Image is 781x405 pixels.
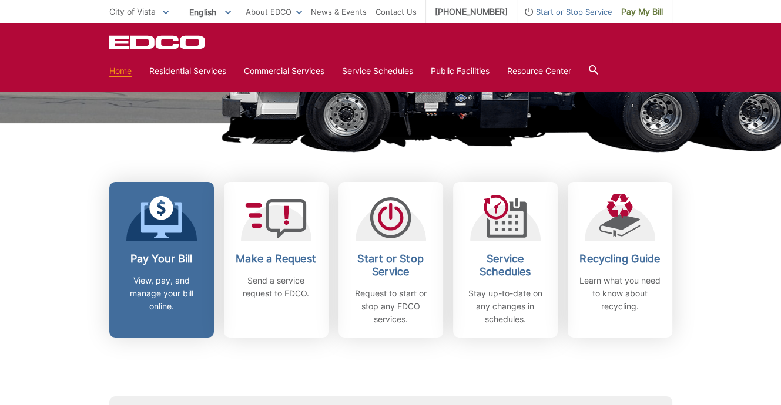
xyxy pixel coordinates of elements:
a: Contact Us [376,5,417,18]
p: Learn what you need to know about recycling. [576,274,663,313]
h2: Service Schedules [462,252,549,278]
span: English [180,2,240,22]
h2: Make a Request [233,252,320,265]
p: Stay up-to-date on any changes in schedules. [462,287,549,326]
a: Residential Services [149,65,226,77]
h2: Start or Stop Service [347,252,434,278]
span: Pay My Bill [621,5,663,18]
a: Public Facilities [431,65,490,77]
h2: Pay Your Bill [118,252,205,265]
a: Resource Center [507,65,571,77]
a: News & Events [311,5,367,18]
p: Send a service request to EDCO. [233,274,320,300]
p: View, pay, and manage your bill online. [118,274,205,313]
span: City of Vista [109,6,156,16]
a: Commercial Services [244,65,324,77]
a: Make a Request Send a service request to EDCO. [224,182,329,338]
h2: Recycling Guide [576,252,663,265]
a: Service Schedules Stay up-to-date on any changes in schedules. [453,182,558,338]
a: Recycling Guide Learn what you need to know about recycling. [568,182,672,338]
a: About EDCO [246,5,302,18]
p: Request to start or stop any EDCO services. [347,287,434,326]
a: EDCD logo. Return to the homepage. [109,35,207,49]
a: Service Schedules [342,65,413,77]
a: Home [109,65,132,77]
a: Pay Your Bill View, pay, and manage your bill online. [109,182,214,338]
